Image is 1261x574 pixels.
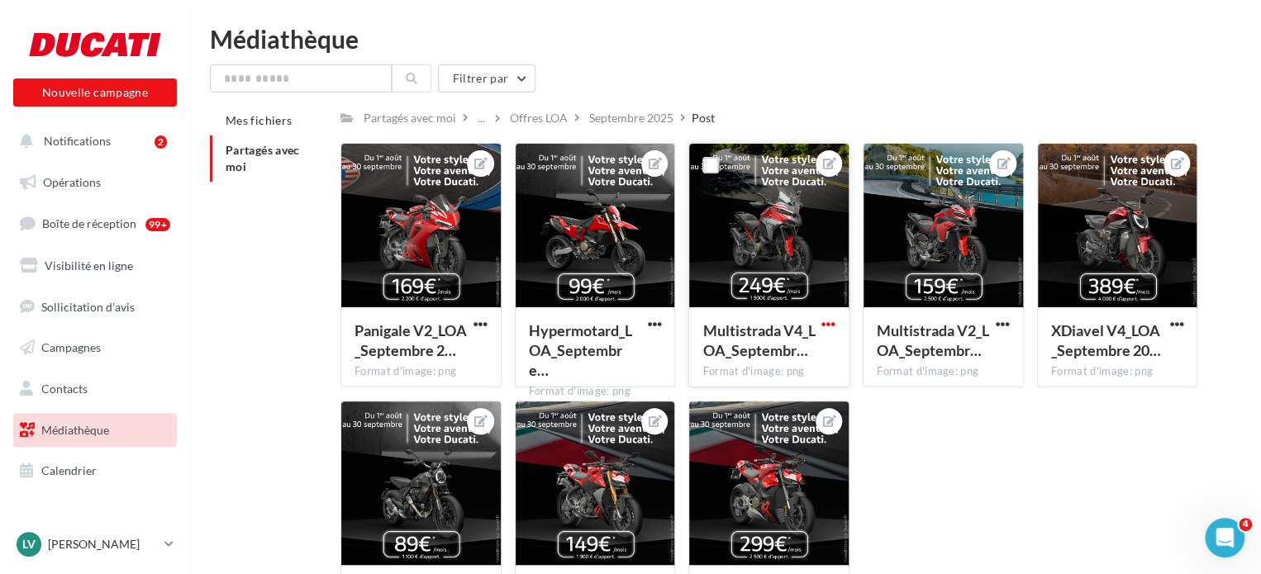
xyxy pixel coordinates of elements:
[226,113,292,127] span: Mes fichiers
[10,124,174,159] button: Notifications 2
[355,321,467,359] span: Panigale V2_LOA_Septembre 2025
[48,536,158,553] p: [PERSON_NAME]
[41,382,88,396] span: Contacts
[45,259,133,273] span: Visibilité en ligne
[44,134,111,148] span: Notifications
[41,463,97,477] span: Calendrier
[877,364,1010,379] div: Format d'image: png
[10,330,180,365] a: Campagnes
[10,249,180,283] a: Visibilité en ligne
[10,413,180,448] a: Médiathèque
[41,423,109,437] span: Médiathèque
[10,290,180,325] a: Sollicitation d'avis
[13,78,177,107] button: Nouvelle campagne
[702,321,815,359] span: Multistrada V4_LOA_Septembre 2025
[210,26,1241,51] div: Médiathèque
[1051,364,1184,379] div: Format d'image: png
[692,110,715,126] div: Post
[510,110,568,126] div: Offres LOA
[145,218,170,231] div: 99+
[1205,518,1244,557] iframe: Intercom live chat
[10,453,180,488] a: Calendrier
[155,135,167,149] div: 2
[43,175,101,189] span: Opérations
[877,321,989,359] span: Multistrada V2_LOA_Septembre 2025
[10,165,180,200] a: Opérations
[364,110,456,126] div: Partagés avec moi
[10,206,180,241] a: Boîte de réception99+
[529,321,632,379] span: Hypermotard_LOA_Septembre 2025
[474,107,488,130] div: ...
[41,340,101,354] span: Campagnes
[702,364,835,379] div: Format d'image: png
[10,372,180,406] a: Contacts
[41,299,135,313] span: Sollicitation d'avis
[13,529,177,560] a: Lv [PERSON_NAME]
[1051,321,1161,359] span: XDiavel V4_LOA_Septembre 2025
[226,143,300,173] span: Partagés avec moi
[22,536,36,553] span: Lv
[355,364,488,379] div: Format d'image: png
[42,216,136,230] span: Boîte de réception
[438,64,535,93] button: Filtrer par
[529,384,662,399] div: Format d'image: png
[589,110,673,126] div: Septembre 2025
[1239,518,1252,531] span: 4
